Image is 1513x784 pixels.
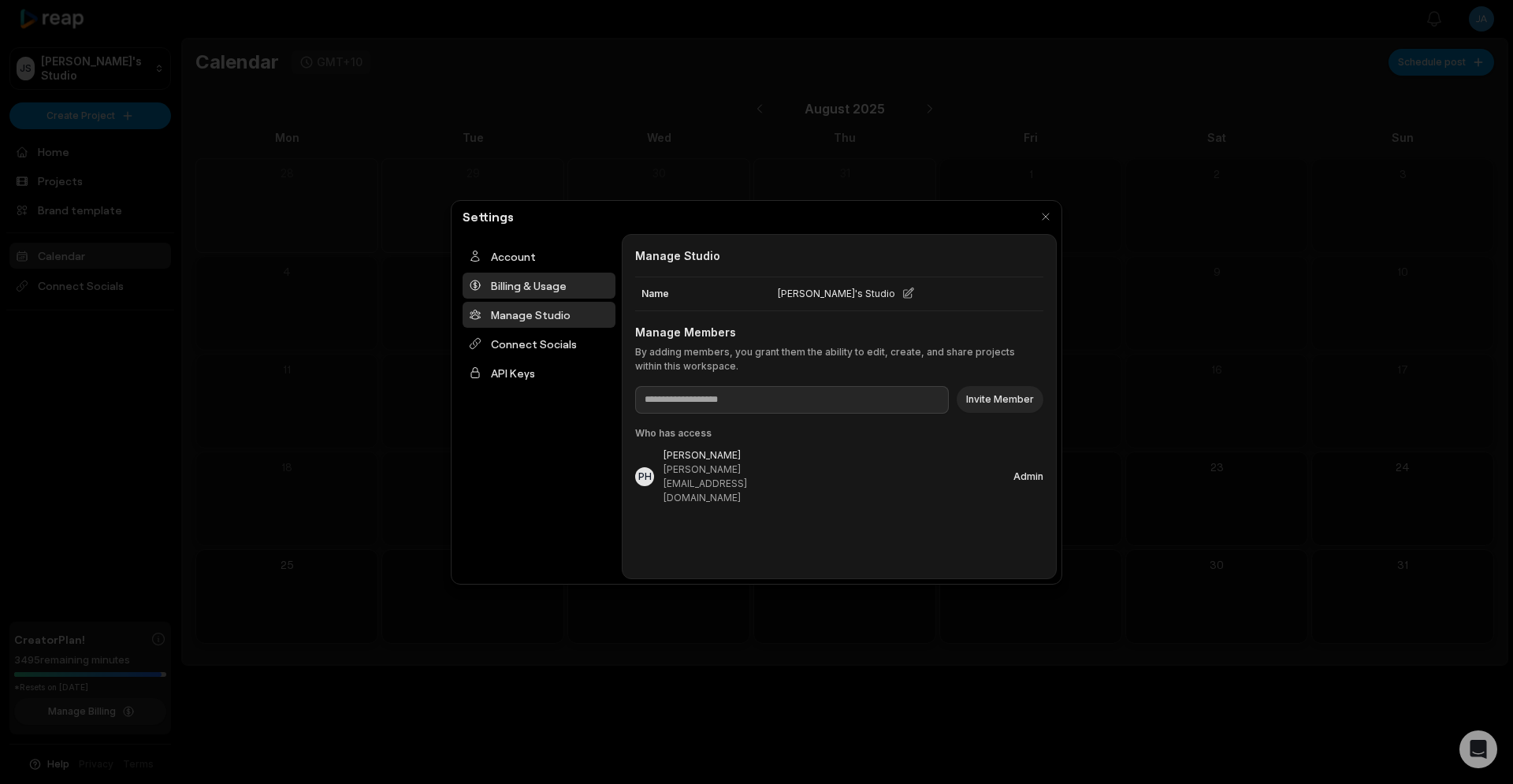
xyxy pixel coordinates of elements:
[463,243,615,269] div: Account
[635,247,1043,264] h2: Manage Studio
[635,324,1043,340] h3: Manage Members
[635,345,1043,373] p: By adding members, you grant them the ability to edit, create, and share projects within this wor...
[456,207,520,226] h2: Settings
[771,277,978,310] div: [PERSON_NAME]'s Studio
[1013,472,1043,481] div: Admin
[635,426,1043,440] div: Who has access
[957,386,1043,413] button: Invite Member
[463,302,615,328] div: Manage Studio
[463,331,615,357] div: Connect Socials
[638,472,652,481] div: PH
[463,360,615,386] div: API Keys
[664,448,762,463] div: [PERSON_NAME]
[635,277,771,310] div: Name
[463,273,615,299] div: Billing & Usage
[664,463,762,505] div: [PERSON_NAME][EMAIL_ADDRESS][DOMAIN_NAME]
